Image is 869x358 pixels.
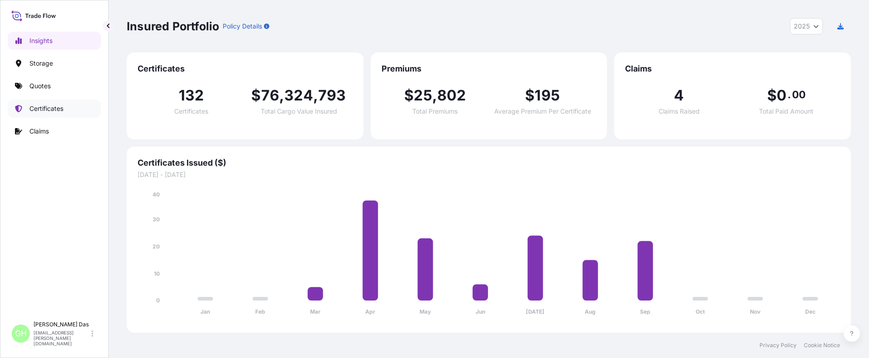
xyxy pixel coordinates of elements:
[526,308,544,315] tspan: [DATE]
[476,308,485,315] tspan: Jun
[201,308,210,315] tspan: Jan
[788,91,791,98] span: .
[179,88,204,103] span: 132
[33,330,90,346] p: [EMAIL_ADDRESS][PERSON_NAME][DOMAIN_NAME]
[382,63,597,74] span: Premiums
[29,36,53,45] p: Insights
[310,308,320,315] tspan: Mar
[153,216,160,223] tspan: 30
[365,308,375,315] tspan: Apr
[437,88,466,103] span: 802
[674,88,684,103] span: 4
[777,88,787,103] span: 0
[794,22,810,31] span: 2025
[153,191,160,198] tspan: 40
[414,88,432,103] span: 25
[29,59,53,68] p: Storage
[8,32,101,50] a: Insights
[767,88,777,103] span: $
[8,122,101,140] a: Claims
[790,18,823,34] button: Year Selector
[33,321,90,328] p: [PERSON_NAME] Das
[625,63,840,74] span: Claims
[412,108,458,115] span: Total Premiums
[174,108,208,115] span: Certificates
[261,88,279,103] span: 76
[29,127,49,136] p: Claims
[420,308,431,315] tspan: May
[759,342,797,349] a: Privacy Policy
[805,308,816,315] tspan: Dec
[640,308,650,315] tspan: Sep
[318,88,346,103] span: 793
[494,108,591,115] span: Average Premium Per Certificate
[127,19,219,33] p: Insured Portfolio
[432,88,437,103] span: ,
[8,77,101,95] a: Quotes
[8,54,101,72] a: Storage
[29,81,51,91] p: Quotes
[279,88,284,103] span: ,
[404,88,414,103] span: $
[138,158,840,168] span: Certificates Issued ($)
[792,91,806,98] span: 00
[313,88,318,103] span: ,
[8,100,101,118] a: Certificates
[154,270,160,277] tspan: 10
[255,308,265,315] tspan: Feb
[750,308,761,315] tspan: Nov
[153,243,160,250] tspan: 20
[525,88,535,103] span: $
[804,342,840,349] a: Cookie Notice
[15,329,27,338] span: GH
[696,308,705,315] tspan: Oct
[659,108,700,115] span: Claims Raised
[251,88,261,103] span: $
[759,108,813,115] span: Total Paid Amount
[138,170,840,179] span: [DATE] - [DATE]
[138,63,353,74] span: Certificates
[223,22,262,31] p: Policy Details
[535,88,560,103] span: 195
[284,88,313,103] span: 324
[261,108,337,115] span: Total Cargo Value Insured
[156,297,160,304] tspan: 0
[29,104,63,113] p: Certificates
[585,308,596,315] tspan: Aug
